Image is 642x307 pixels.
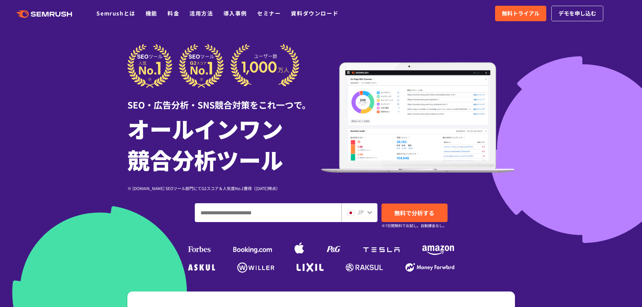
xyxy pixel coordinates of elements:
a: 料金 [167,9,179,17]
div: ※ [DOMAIN_NAME] SEOツール部門にてG2スコア＆人気度No.1獲得（[DATE]時点） [127,185,321,191]
a: Semrushとは [96,9,135,17]
a: 活用方法 [189,9,213,17]
a: セミナー [257,9,281,17]
a: 資料ダウンロード [291,9,338,17]
a: 無料トライアル [495,6,546,21]
a: デモを申し込む [551,6,603,21]
span: 無料トライアル [502,9,540,18]
a: 無料で分析する [381,204,448,222]
div: SEO・広告分析・SNS競合対策をこれ一つで。 [127,88,321,111]
input: ドメイン、キーワードまたはURLを入力してください [195,204,341,222]
a: 導入事例 [223,9,247,17]
a: 機能 [146,9,157,17]
h1: オールインワン 競合分析ツール [127,113,321,175]
span: 無料で分析する [394,209,434,217]
small: ※7日間無料でお試し。自動課金なし。 [381,222,447,229]
span: デモを申し込む [558,9,596,18]
span: JP [357,208,364,216]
